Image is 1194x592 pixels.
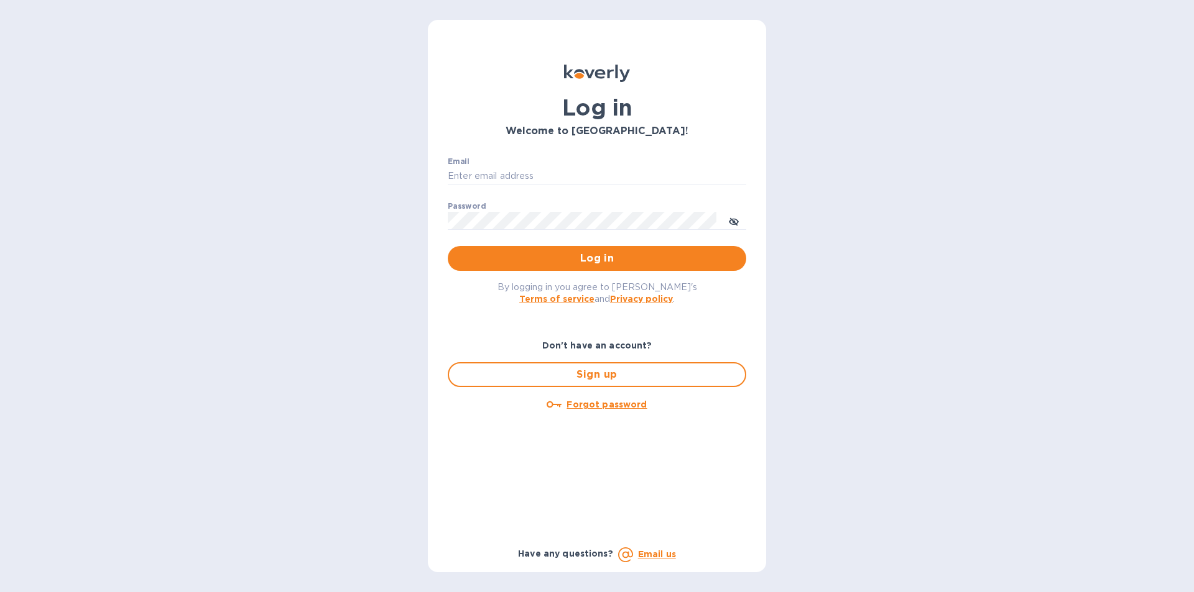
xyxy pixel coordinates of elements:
[459,367,735,382] span: Sign up
[448,362,746,387] button: Sign up
[448,246,746,271] button: Log in
[542,340,652,350] b: Don't have an account?
[638,549,676,559] a: Email us
[448,167,746,186] input: Enter email address
[497,282,697,304] span: By logging in you agree to [PERSON_NAME]'s and .
[518,549,613,558] b: Have any questions?
[458,251,736,266] span: Log in
[448,125,746,137] h3: Welcome to [GEOGRAPHIC_DATA]!
[448,203,486,210] label: Password
[448,94,746,121] h1: Log in
[721,208,746,233] button: toggle password visibility
[448,158,470,165] label: Email
[519,294,595,304] a: Terms of service
[564,65,630,82] img: Koverly
[567,399,647,409] u: Forgot password
[610,294,673,304] a: Privacy policy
